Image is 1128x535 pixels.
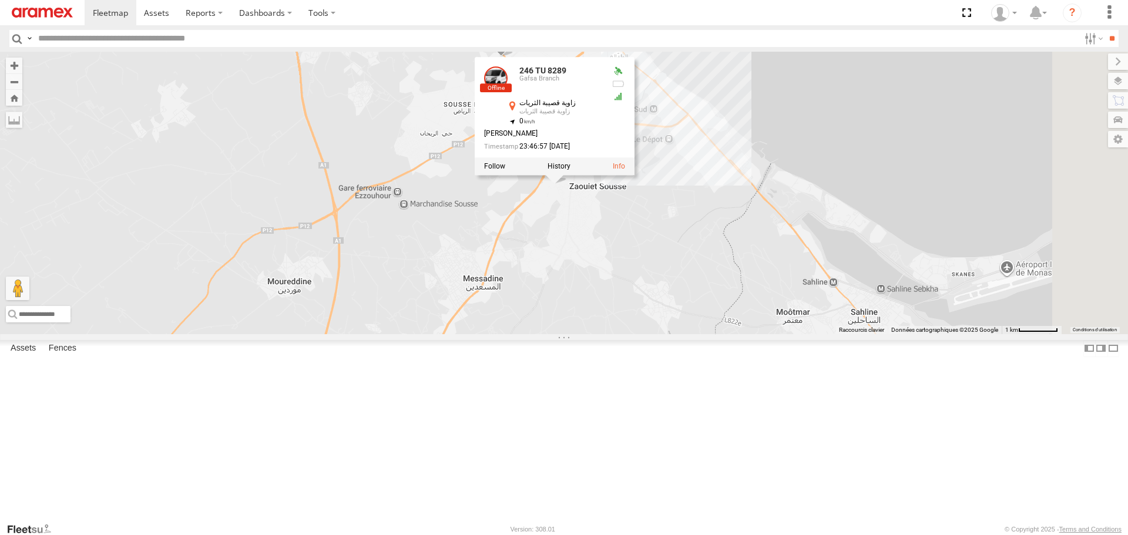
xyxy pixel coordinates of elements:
div: Youssef Smat [987,4,1021,22]
div: GSM Signal = 5 [611,92,625,102]
div: No battery health information received from this device. [611,79,625,89]
div: Version: 308.01 [511,526,555,533]
div: Valid GPS Fix [611,67,625,76]
button: Zoom out [6,73,22,90]
div: Date/time of location update [484,143,602,150]
label: Map Settings [1108,131,1128,147]
div: [PERSON_NAME] [484,130,602,138]
a: View Asset Details [484,67,508,90]
button: Faites glisser Pegman sur la carte pour ouvrir Street View [6,277,29,300]
div: © Copyright 2025 - [1005,526,1122,533]
label: Fences [43,341,82,357]
img: aramex-logo.svg [12,8,73,18]
label: Search Filter Options [1080,30,1105,47]
a: Visit our Website [6,523,61,535]
button: Zoom in [6,58,22,73]
span: 1 km [1005,327,1018,333]
a: View Asset Details [613,163,625,171]
div: زاوية قصيبة الثريات [519,100,602,107]
div: زاوية قصيبة الثريات [519,109,602,116]
span: Données cartographiques ©2025 Google [891,327,998,333]
label: Hide Summary Table [1107,340,1119,357]
label: Realtime tracking of Asset [484,163,505,171]
a: Terms and Conditions [1059,526,1122,533]
label: View Asset History [548,163,570,171]
button: Raccourcis clavier [839,326,884,334]
button: Échelle de la carte : 1 km pour 64 pixels [1002,326,1062,334]
a: 246 TU 8289 [519,66,566,76]
label: Search Query [25,30,34,47]
label: Measure [6,112,22,128]
label: Dock Summary Table to the Left [1083,340,1095,357]
div: Gafsa Branch [519,76,602,83]
i: ? [1063,4,1082,22]
a: Conditions d'utilisation (s'ouvre dans un nouvel onglet) [1073,327,1117,332]
button: Zoom Home [6,90,22,106]
label: Assets [5,341,42,357]
label: Dock Summary Table to the Right [1095,340,1107,357]
span: 0 [519,117,535,126]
